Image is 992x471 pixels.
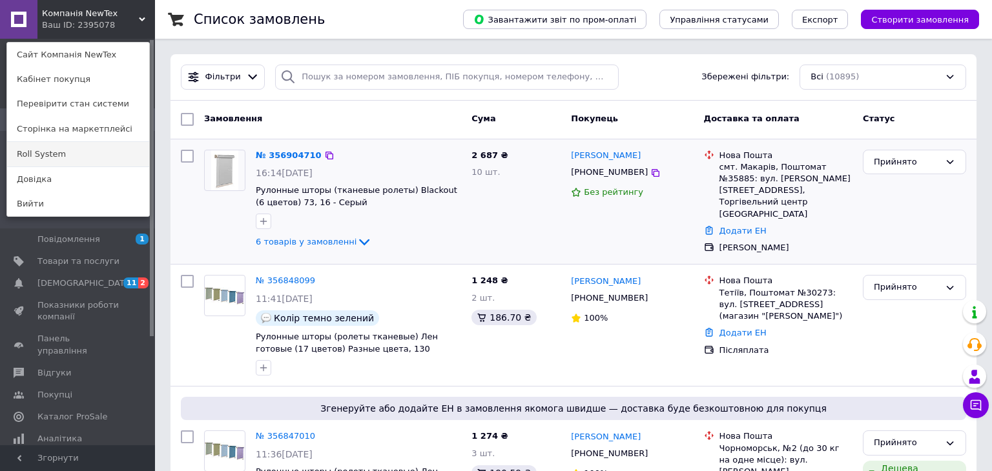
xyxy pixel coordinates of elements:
[256,150,322,160] a: № 356904710
[275,65,619,90] input: Пошук за номером замовлення, ПІБ покупця, номером телефону, Email, номером накладної
[194,12,325,27] h1: Список замовлень
[874,155,940,169] div: Прийнято
[719,150,852,161] div: Нова Пошта
[37,367,71,379] span: Відгуки
[136,234,149,245] span: 1
[7,92,149,116] a: Перевірити стан системи
[37,333,119,356] span: Панель управління
[719,275,852,286] div: Нова Пошта
[963,392,989,418] button: Чат з покупцем
[256,168,313,178] span: 16:14[DATE]
[584,313,608,323] span: 100%
[37,234,100,245] span: Повідомлення
[37,433,82,445] span: Аналітика
[871,15,969,25] span: Створити замовлення
[571,293,648,303] span: [PHONE_NUMBER]
[471,167,500,177] span: 10 шт.
[123,277,138,288] span: 11
[826,72,860,81] span: (10895)
[861,10,979,29] button: Створити замовлення
[37,256,119,267] span: Товари та послуги
[473,14,636,25] span: Завантажити звіт по пром-оплаті
[863,114,895,123] span: Статус
[571,150,641,162] a: [PERSON_NAME]
[701,71,789,83] span: Збережені фільтри:
[848,14,979,24] a: Створити замовлення
[571,114,618,123] span: Покупець
[37,389,72,401] span: Покупці
[37,277,133,289] span: [DEMOGRAPHIC_DATA]
[42,8,139,19] span: Компанія NewTex
[7,67,149,92] a: Кабінет покупця
[256,237,372,246] a: 6 товарів у замовленні
[204,275,245,316] a: Фото товару
[802,15,838,25] span: Експорт
[7,167,149,192] a: Довідка
[256,185,457,207] a: Рулонные шторы (тканевые ролеты) Blackout (6 цветов) 73, 16 - Серый
[571,431,641,443] a: [PERSON_NAME]
[719,328,767,337] a: Додати ЕН
[256,276,315,285] a: № 356848099
[811,71,823,83] span: Всі
[719,287,852,323] div: Тетіїв, Поштомат №30273: вул. [STREET_ADDRESS] (магазин "[PERSON_NAME]")
[719,430,852,442] div: Нова Пошта
[471,448,495,458] span: 3 шт.
[471,293,495,303] span: 2 шт.
[471,276,508,285] span: 1 248 ₴
[138,277,149,288] span: 2
[256,332,438,354] a: Рулонные шторы (ролеты тканевые) Лен готовые (17 цветов) Разные цвета, 130
[719,242,852,254] div: [PERSON_NAME]
[7,142,149,166] a: Roll System
[874,281,940,294] div: Прийнято
[256,449,313,459] span: 11:36[DATE]
[571,167,648,177] span: [PHONE_NUMBER]
[42,19,96,31] div: Ваш ID: 2395078
[874,436,940,450] div: Прийнято
[463,10,646,29] button: Завантажити звіт по пром-оплаті
[204,150,245,191] a: Фото товару
[205,442,245,460] img: Фото товару
[719,161,852,220] div: смт. Макарів, Поштомат №35885: вул. [PERSON_NAME][STREET_ADDRESS], Торгівельний центр [GEOGRAPHIC...
[670,15,769,25] span: Управління статусами
[37,299,119,323] span: Показники роботи компанії
[211,150,238,190] img: Фото товару
[7,43,149,67] a: Сайт Компанія NewTex
[37,411,107,423] span: Каталог ProSale
[719,345,852,356] div: Післяплата
[256,294,313,304] span: 11:41[DATE]
[205,71,241,83] span: Фільтри
[7,117,149,141] a: Сторінка на маркетплейсі
[704,114,800,123] span: Доставка та оплата
[274,313,374,323] span: Колір темно зелений
[256,237,356,246] span: 6 товарів у замовленні
[719,226,767,235] a: Додати ЕН
[256,431,315,441] a: № 356847010
[659,10,779,29] button: Управління статусами
[204,114,262,123] span: Замовлення
[792,10,849,29] button: Експорт
[584,187,643,197] span: Без рейтингу
[471,431,508,441] span: 1 274 ₴
[205,287,245,305] img: Фото товару
[471,150,508,160] span: 2 687 ₴
[261,313,271,323] img: :speech_balloon:
[186,402,961,415] span: Згенеруйте або додайте ЕН в замовлення якомога швидше — доставка буде безкоштовною для покупця
[471,310,536,325] div: 186.70 ₴
[7,192,149,216] a: Вийти
[571,276,641,288] a: [PERSON_NAME]
[471,114,495,123] span: Cума
[571,448,648,458] span: [PHONE_NUMBER]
